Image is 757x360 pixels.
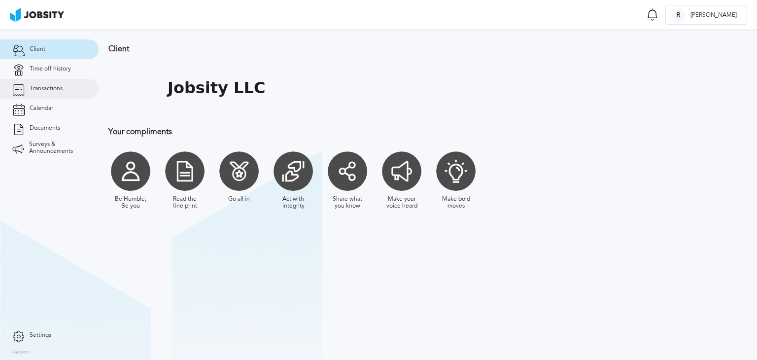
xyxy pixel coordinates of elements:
[168,79,265,97] h1: Jobsity LLC
[671,8,686,23] div: R
[228,196,250,203] div: Go all in
[330,196,365,210] div: Share what you know
[30,66,71,72] span: Time off history
[686,12,742,19] span: [PERSON_NAME]
[30,105,53,112] span: Calendar
[168,196,202,210] div: Read the fine print
[30,125,60,132] span: Documents
[10,8,64,22] img: ab4bad089aa723f57921c736e9817d99.png
[30,332,51,339] span: Settings
[384,196,419,210] div: Make your voice heard
[12,350,31,356] label: Version:
[108,44,643,53] h3: Client
[30,46,45,53] span: Client
[113,196,148,210] div: Be Humble, Be you
[665,5,747,25] button: R[PERSON_NAME]
[108,127,643,136] h3: Your compliments
[439,196,473,210] div: Make bold moves
[276,196,310,210] div: Act with integrity
[29,141,86,155] span: Surveys & Announcements
[30,85,63,92] span: Transactions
